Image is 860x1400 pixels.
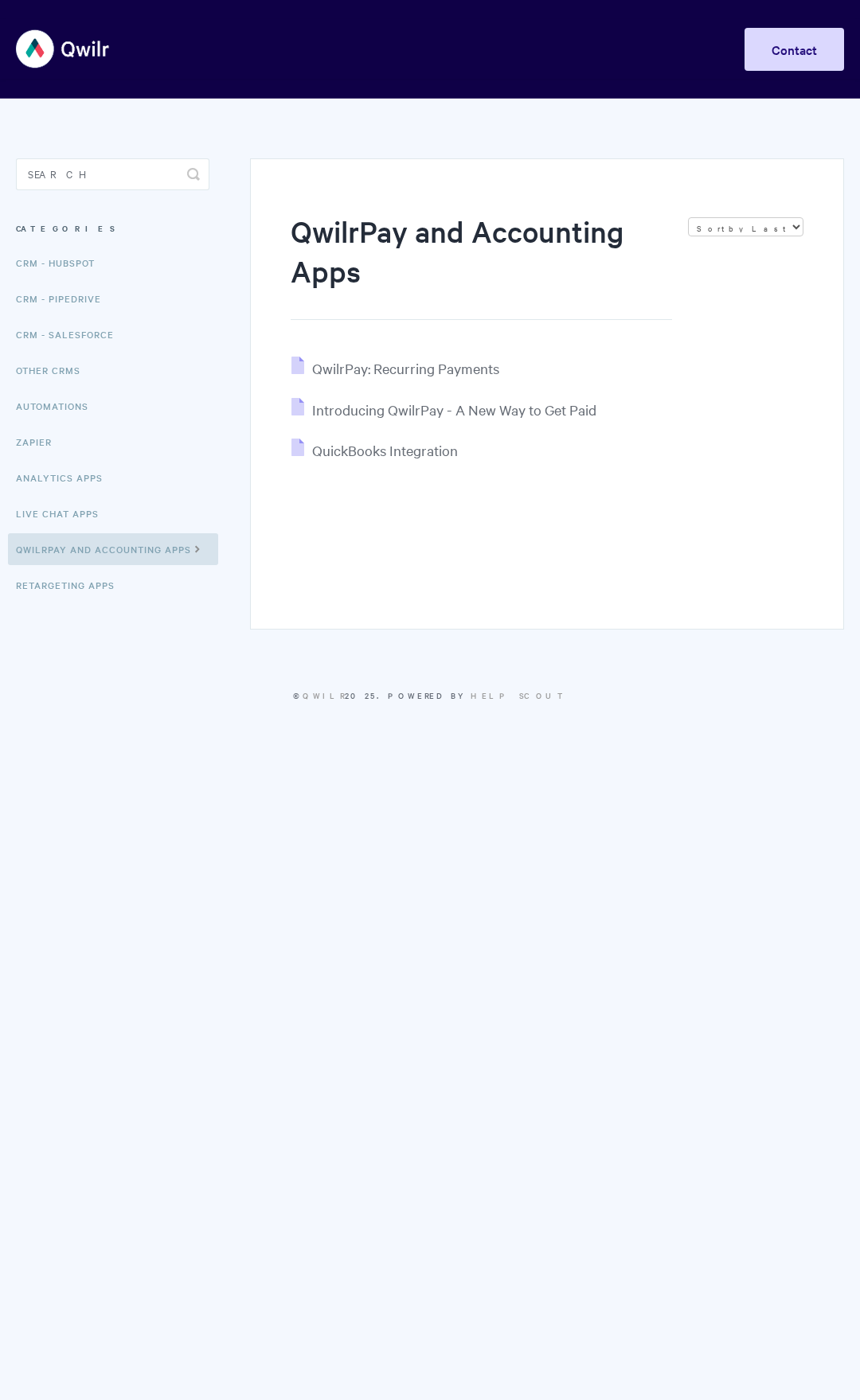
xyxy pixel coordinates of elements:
[388,689,567,701] span: Powered by
[8,533,218,565] a: QwilrPay and Accounting Apps
[291,211,672,320] h1: QwilrPay and Accounting Apps
[291,441,458,459] a: QuickBooks Integration
[16,462,115,493] a: Analytics Apps
[16,390,100,422] a: Automations
[471,689,567,701] a: Help Scout
[16,158,209,190] input: Search
[16,247,107,279] a: CRM - HubSpot
[16,318,126,350] a: CRM - Salesforce
[16,214,209,243] h3: Categories
[16,688,844,703] p: © 2025.
[16,497,111,529] a: Live Chat Apps
[16,569,127,601] a: Retargeting Apps
[303,689,345,701] a: Qwilr
[291,400,596,419] a: Introducing QwilrPay - A New Way to Get Paid
[688,217,803,236] select: Page reloads on selection
[16,283,113,314] a: CRM - Pipedrive
[312,400,596,419] span: Introducing QwilrPay - A New Way to Get Paid
[16,354,92,386] a: Other CRMs
[312,441,458,459] span: QuickBooks Integration
[16,426,64,458] a: Zapier
[745,28,844,71] a: Contact
[291,359,499,377] a: QwilrPay: Recurring Payments
[16,19,111,79] img: Qwilr Help Center
[312,359,499,377] span: QwilrPay: Recurring Payments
